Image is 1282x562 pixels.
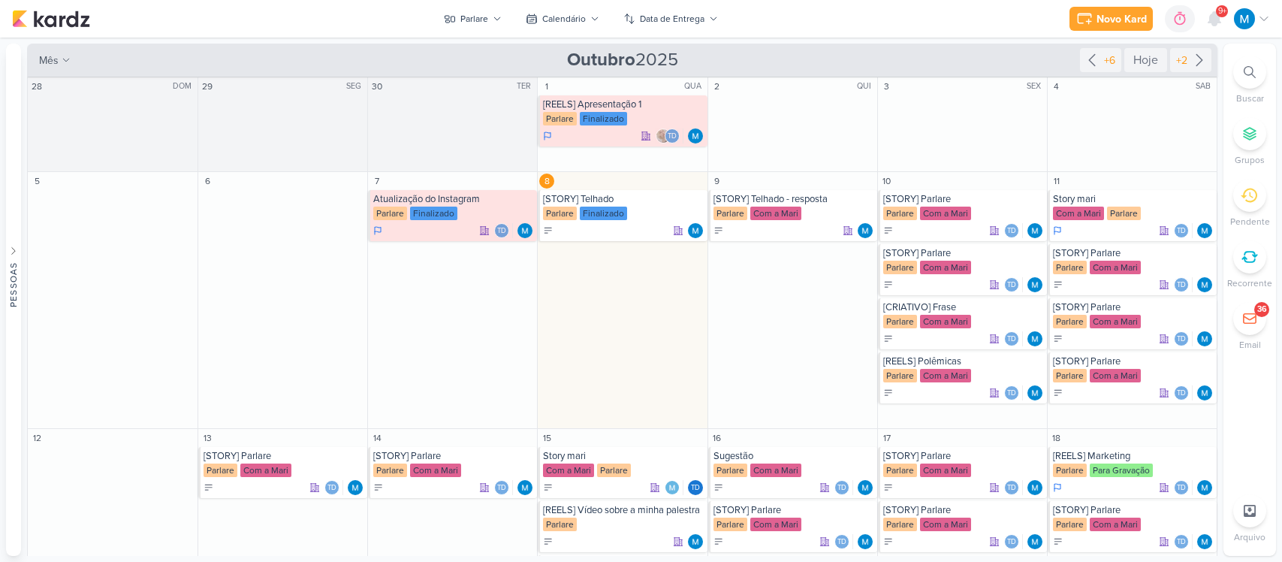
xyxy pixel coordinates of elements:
p: Td [837,539,846,546]
div: Responsável: MARIANA MIRANDA [1197,331,1212,346]
div: A Fazer [1053,279,1063,290]
div: Thais de carvalho [1004,480,1019,495]
div: Responsável: MARIANA MIRANDA [517,480,532,495]
div: Thais de carvalho [1174,385,1189,400]
div: Responsável: MARIANA MIRANDA [1197,223,1212,238]
div: A Fazer [543,225,554,236]
div: 13 [200,431,215,446]
img: MARIANA MIRANDA [1197,480,1212,495]
img: MARIANA MIRANDA [688,128,703,144]
div: Colaboradores: MARIANA MIRANDA [665,480,683,495]
div: A Fazer [543,536,554,547]
div: A Fazer [713,482,724,493]
div: [REELS] Polêmicas [883,355,1044,367]
div: Thais de carvalho [324,480,339,495]
img: MARIANA MIRANDA [1234,8,1255,29]
div: Thais de carvalho [688,480,703,495]
div: Parlare [1053,518,1087,531]
div: Hoje [1124,48,1167,72]
img: MARIANA MIRANDA [1197,385,1212,400]
p: Td [497,228,506,235]
div: Com a Mari [920,261,971,274]
img: MARIANA MIRANDA [1197,277,1212,292]
div: Colaboradores: Thais de carvalho [494,223,513,238]
div: [CRIATIVO] Frase [883,301,1044,313]
div: A Fazer [883,482,894,493]
div: A Fazer [373,482,384,493]
div: Responsável: Thais de carvalho [688,480,703,495]
div: Responsável: MARIANA MIRANDA [517,223,532,238]
div: Colaboradores: Sarah Violante, Thais de carvalho [656,128,683,144]
div: A Fazer [883,388,894,398]
div: A Fazer [543,482,554,493]
div: Colaboradores: Thais de carvalho [1174,480,1193,495]
div: Parlare [543,112,577,125]
p: Td [1007,485,1016,492]
div: +2 [1173,53,1190,68]
div: Colaboradores: Thais de carvalho [1174,223,1193,238]
div: Com a Mari [1090,261,1141,274]
div: Thais de carvalho [834,480,849,495]
div: Colaboradores: Thais de carvalho [1004,534,1023,549]
div: A Fazer [883,279,894,290]
div: Com a Mari [750,464,801,477]
div: 8 [539,174,554,189]
span: 9+ [1218,5,1226,17]
div: Com a Mari [1090,369,1141,382]
div: Com a Mari [920,518,971,531]
div: Responsável: MARIANA MIRANDA [1197,385,1212,400]
div: Parlare [713,464,747,477]
div: A Fazer [1053,334,1063,344]
div: Com a Mari [920,369,971,382]
div: Em Andamento [1053,482,1062,494]
div: Finalizado [580,207,627,220]
img: MARIANA MIRANDA [517,480,532,495]
img: MARIANA MIRANDA [1027,223,1042,238]
div: Sugestão [713,450,874,462]
div: [STORY] Parlare [883,247,1044,259]
div: Parlare [883,464,917,477]
div: Com a Mari [1090,518,1141,531]
div: Parlare [373,464,407,477]
div: Com a Mari [750,207,801,220]
div: Finalizado [410,207,457,220]
div: Parlare [883,207,917,220]
div: Responsável: MARIANA MIRANDA [858,534,873,549]
div: 4 [1049,79,1064,94]
div: Colaboradores: Thais de carvalho [1174,534,1193,549]
div: Story mari [543,450,704,462]
img: MARIANA MIRANDA [348,480,363,495]
div: Responsável: MARIANA MIRANDA [1027,385,1042,400]
div: Colaboradores: Thais de carvalho [1004,277,1023,292]
div: Parlare [597,464,631,477]
div: 2 [710,79,725,94]
div: SAB [1196,80,1215,92]
div: Parlare [1053,315,1087,328]
div: 29 [200,79,215,94]
div: Com a Mari [1090,315,1141,328]
div: Thais de carvalho [1174,277,1189,292]
div: +6 [1101,53,1118,68]
div: 36 [1257,304,1267,316]
div: Thais de carvalho [1174,480,1189,495]
div: Parlare [1107,207,1141,220]
div: [STORY] Parlare [883,504,1044,516]
p: Arquivo [1234,530,1265,544]
div: Thais de carvalho [494,480,509,495]
div: 1 [539,79,554,94]
div: Atualização do Instagram [373,193,534,205]
div: Novo Kard [1096,11,1147,27]
div: Thais de carvalho [1004,331,1019,346]
div: [REELS] Marketing [1053,450,1214,462]
div: Colaboradores: Thais de carvalho [1004,331,1023,346]
div: Parlare [713,518,747,531]
div: Em Andamento [543,130,552,142]
div: Responsável: MARIANA MIRANDA [1027,534,1042,549]
p: Td [327,485,336,492]
div: [STORY] Parlare [1053,301,1214,313]
img: MARIANA MIRANDA [858,480,873,495]
p: Td [1007,390,1016,397]
div: Colaboradores: Thais de carvalho [494,480,513,495]
img: MARIANA MIRANDA [858,223,873,238]
p: Td [837,485,846,492]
